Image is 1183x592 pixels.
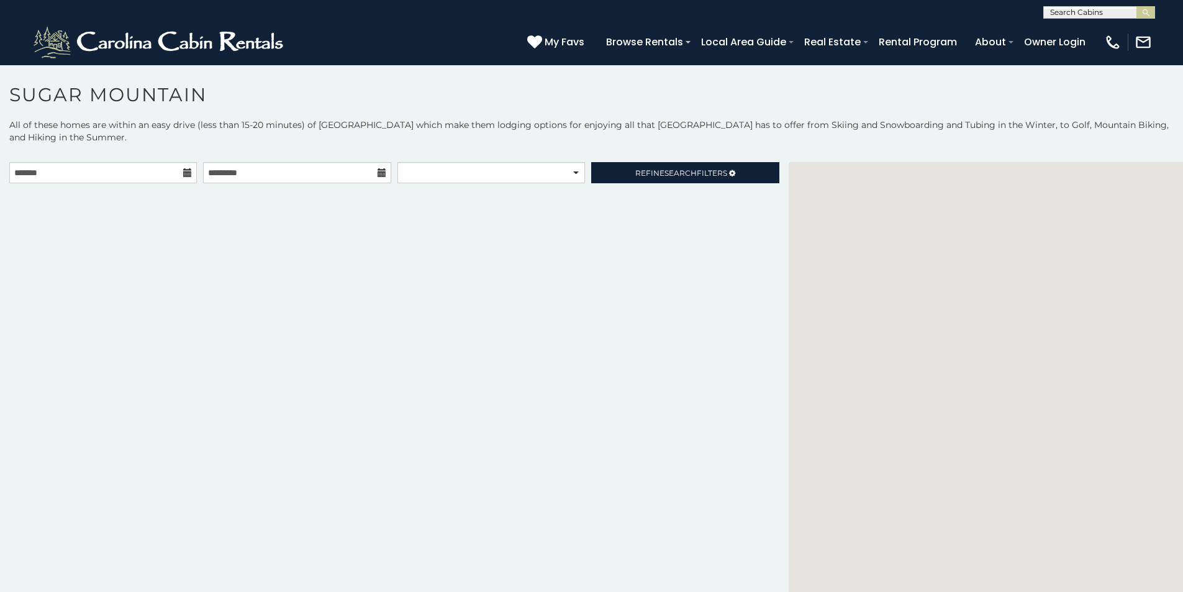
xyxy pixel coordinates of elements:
a: My Favs [527,34,587,50]
span: Refine Filters [635,168,727,178]
a: About [969,31,1012,53]
a: Local Area Guide [695,31,792,53]
img: White-1-2.png [31,24,289,61]
a: Rental Program [873,31,963,53]
img: phone-regular-white.png [1104,34,1122,51]
a: Real Estate [798,31,867,53]
img: mail-regular-white.png [1135,34,1152,51]
a: Browse Rentals [600,31,689,53]
a: RefineSearchFilters [591,162,779,183]
span: My Favs [545,34,584,50]
span: Search [664,168,697,178]
a: Owner Login [1018,31,1092,53]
